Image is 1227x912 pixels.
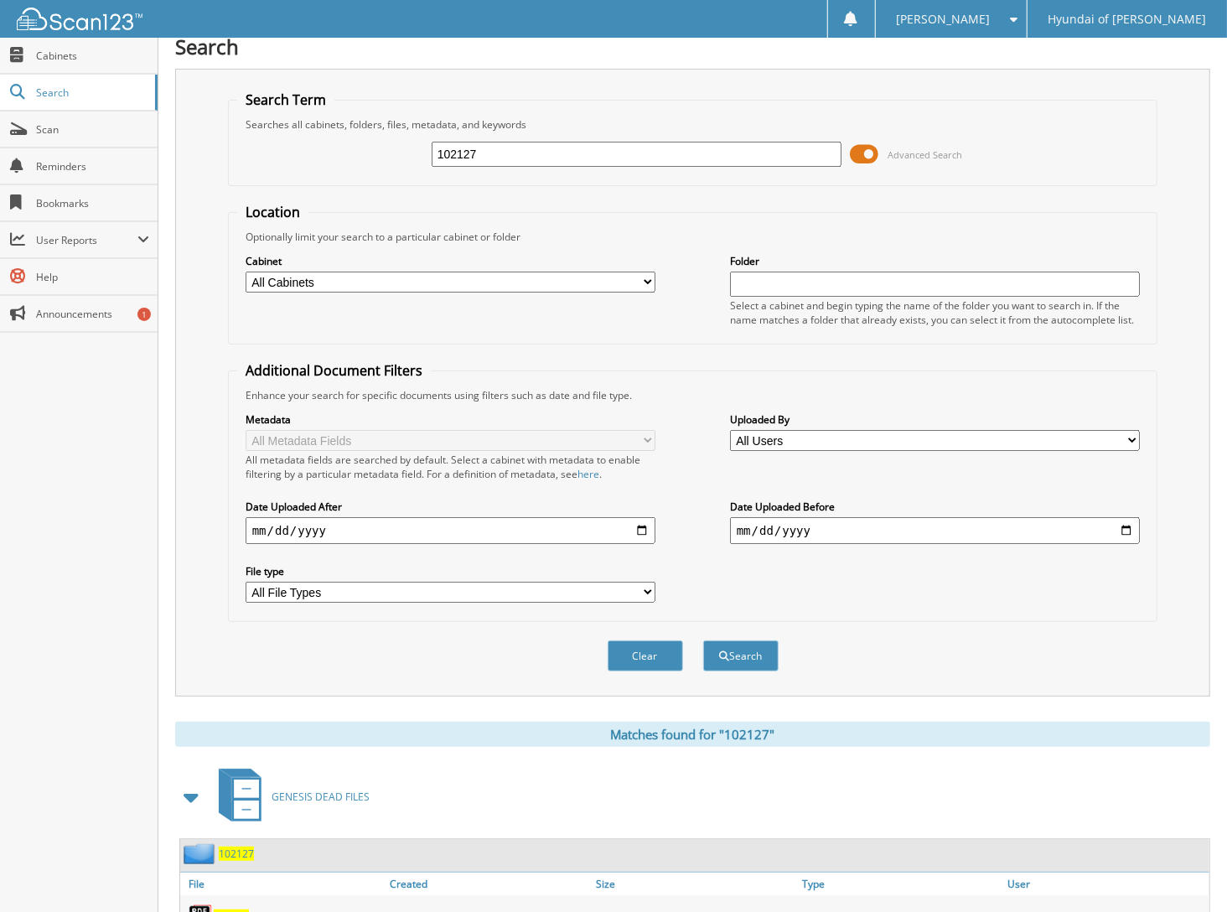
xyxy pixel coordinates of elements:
[17,8,142,30] img: scan123-logo-white.svg
[237,388,1149,402] div: Enhance your search for specific documents using filters such as date and file type.
[36,85,147,100] span: Search
[798,873,1004,895] a: Type
[1003,873,1209,895] a: User
[246,254,655,268] label: Cabinet
[272,790,370,804] span: GENESIS DEAD FILES
[592,873,798,895] a: Size
[730,298,1140,327] div: Select a cabinet and begin typing the name of the folder you want to search in. If the name match...
[1048,14,1206,24] span: Hyundai of [PERSON_NAME]
[237,117,1149,132] div: Searches all cabinets, folders, files, metadata, and keywords
[237,203,308,221] legend: Location
[36,196,149,210] span: Bookmarks
[175,33,1210,60] h1: Search
[577,467,599,481] a: here
[36,270,149,284] span: Help
[703,640,779,671] button: Search
[730,517,1140,544] input: end
[608,640,683,671] button: Clear
[237,91,334,109] legend: Search Term
[246,412,655,427] label: Metadata
[219,847,254,861] a: 102127
[237,230,1149,244] div: Optionally limit your search to a particular cabinet or folder
[36,233,137,247] span: User Reports
[246,500,655,514] label: Date Uploaded After
[237,361,431,380] legend: Additional Document Filters
[36,159,149,174] span: Reminders
[888,148,962,161] span: Advanced Search
[246,564,655,578] label: File type
[730,254,1140,268] label: Folder
[386,873,593,895] a: Created
[36,122,149,137] span: Scan
[36,49,149,63] span: Cabinets
[180,873,386,895] a: File
[184,843,219,864] img: folder2.png
[730,500,1140,514] label: Date Uploaded Before
[209,764,370,830] a: GENESIS DEAD FILES
[896,14,990,24] span: [PERSON_NAME]
[175,722,1210,747] div: Matches found for "102127"
[36,307,149,321] span: Announcements
[730,412,1140,427] label: Uploaded By
[246,453,655,481] div: All metadata fields are searched by default. Select a cabinet with metadata to enable filtering b...
[246,517,655,544] input: start
[137,308,151,321] div: 1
